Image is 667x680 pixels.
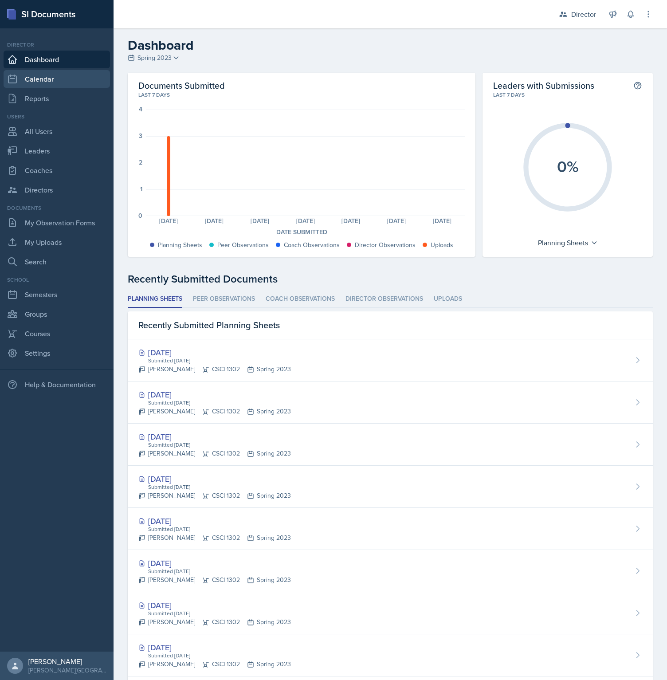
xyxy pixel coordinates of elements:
div: [DATE] [328,218,374,224]
div: 2 [139,159,142,165]
div: Submitted [DATE] [147,609,291,617]
a: Directors [4,181,110,199]
div: 3 [139,133,142,139]
a: Semesters [4,286,110,303]
div: Director Observations [355,240,416,250]
div: [PERSON_NAME] CSCI 1302 Spring 2023 [138,449,291,458]
div: [PERSON_NAME] CSCI 1302 Spring 2023 [138,407,291,416]
a: [DATE] Submitted [DATE] [PERSON_NAME]CSCI 1302Spring 2023 [128,550,653,592]
div: [PERSON_NAME] CSCI 1302 Spring 2023 [138,365,291,374]
div: [DATE] [138,346,291,358]
div: Date Submitted [138,228,465,237]
div: [DATE] [138,557,291,569]
div: School [4,276,110,284]
a: Dashboard [4,51,110,68]
div: Uploads [431,240,453,250]
div: [PERSON_NAME] CSCI 1302 Spring 2023 [138,660,291,669]
div: Planning Sheets [534,236,602,250]
a: [DATE] Submitted [DATE] [PERSON_NAME]CSCI 1302Spring 2023 [128,592,653,634]
div: [PERSON_NAME][GEOGRAPHIC_DATA] [28,666,106,675]
a: Reports [4,90,110,107]
div: Director [571,9,596,20]
div: [DATE] [282,218,328,224]
div: 0 [138,212,142,219]
a: [DATE] Submitted [DATE] [PERSON_NAME]CSCI 1302Spring 2023 [128,381,653,424]
div: [DATE] [146,218,192,224]
a: All Users [4,122,110,140]
h2: Documents Submitted [138,80,465,91]
div: Submitted [DATE] [147,399,291,407]
h2: Dashboard [128,37,653,53]
div: Submitted [DATE] [147,483,291,491]
div: Submitted [DATE] [147,357,291,365]
div: Last 7 days [493,91,642,99]
a: Groups [4,305,110,323]
div: [PERSON_NAME] CSCI 1302 Spring 2023 [138,617,291,627]
div: [DATE] [138,599,291,611]
a: [DATE] Submitted [DATE] [PERSON_NAME]CSCI 1302Spring 2023 [128,634,653,676]
div: Submitted [DATE] [147,652,291,660]
div: Director [4,41,110,49]
div: [DATE] [192,218,237,224]
div: Documents [4,204,110,212]
a: Search [4,253,110,271]
div: [DATE] [138,515,291,527]
li: Director Observations [345,291,423,308]
div: Submitted [DATE] [147,441,291,449]
a: [DATE] Submitted [DATE] [PERSON_NAME]CSCI 1302Spring 2023 [128,466,653,508]
div: [DATE] [138,431,291,443]
div: [PERSON_NAME] CSCI 1302 Spring 2023 [138,575,291,585]
a: [DATE] Submitted [DATE] [PERSON_NAME]CSCI 1302Spring 2023 [128,424,653,466]
div: Submitted [DATE] [147,525,291,533]
a: [DATE] Submitted [DATE] [PERSON_NAME]CSCI 1302Spring 2023 [128,508,653,550]
a: [DATE] Submitted [DATE] [PERSON_NAME]CSCI 1302Spring 2023 [128,339,653,381]
a: My Observation Forms [4,214,110,232]
div: 4 [139,106,142,112]
div: [DATE] [138,473,291,485]
div: Recently Submitted Documents [128,271,653,287]
div: [PERSON_NAME] [28,657,106,666]
a: Calendar [4,70,110,88]
div: [DATE] [374,218,420,224]
div: Submitted [DATE] [147,567,291,575]
div: Planning Sheets [158,240,202,250]
div: 1 [140,186,142,192]
div: Last 7 days [138,91,465,99]
div: Recently Submitted Planning Sheets [128,311,653,339]
li: Peer Observations [193,291,255,308]
a: Coaches [4,161,110,179]
span: Spring 2023 [137,53,172,63]
div: Users [4,113,110,121]
h2: Leaders with Submissions [493,80,594,91]
li: Coach Observations [266,291,335,308]
div: [PERSON_NAME] CSCI 1302 Spring 2023 [138,491,291,500]
div: [DATE] [138,389,291,401]
div: [PERSON_NAME] CSCI 1302 Spring 2023 [138,533,291,542]
a: Leaders [4,142,110,160]
li: Uploads [434,291,462,308]
a: Settings [4,344,110,362]
div: Peer Observations [217,240,269,250]
div: [DATE] [237,218,282,224]
a: My Uploads [4,233,110,251]
div: [DATE] [419,218,465,224]
div: Help & Documentation [4,376,110,393]
text: 0% [557,155,579,178]
a: Courses [4,325,110,342]
div: Coach Observations [284,240,340,250]
li: Planning Sheets [128,291,182,308]
div: [DATE] [138,641,291,653]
